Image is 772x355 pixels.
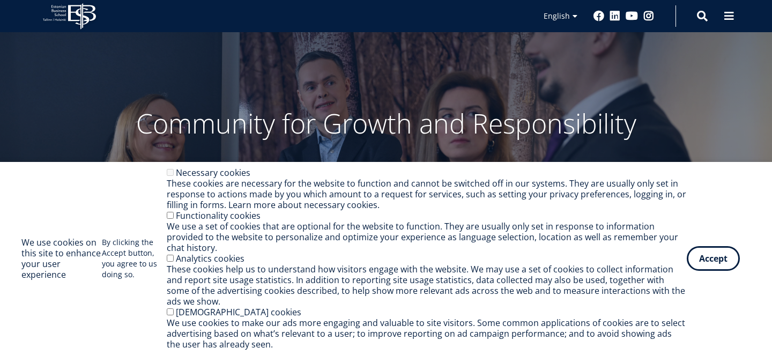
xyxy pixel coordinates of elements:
[626,11,638,21] a: Youtube
[176,306,301,318] label: [DEMOGRAPHIC_DATA] cookies
[102,237,167,280] p: By clicking the Accept button, you agree to us doing so.
[167,178,687,210] div: These cookies are necessary for the website to function and cannot be switched off in our systems...
[687,246,740,271] button: Accept
[167,221,687,253] div: We use a set of cookies that are optional for the website to function. They are usually only set ...
[643,11,654,21] a: Instagram
[167,264,687,307] div: These cookies help us to understand how visitors engage with the website. We may use a set of coo...
[176,253,244,264] label: Analytics cookies
[102,107,670,139] p: Community for Growth and Responsibility
[176,167,250,179] label: Necessary cookies
[610,11,620,21] a: Linkedin
[167,317,687,350] div: We use cookies to make our ads more engaging and valuable to site visitors. Some common applicati...
[176,210,261,221] label: Functionality cookies
[21,237,102,280] h2: We use cookies on this site to enhance your user experience
[593,11,604,21] a: Facebook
